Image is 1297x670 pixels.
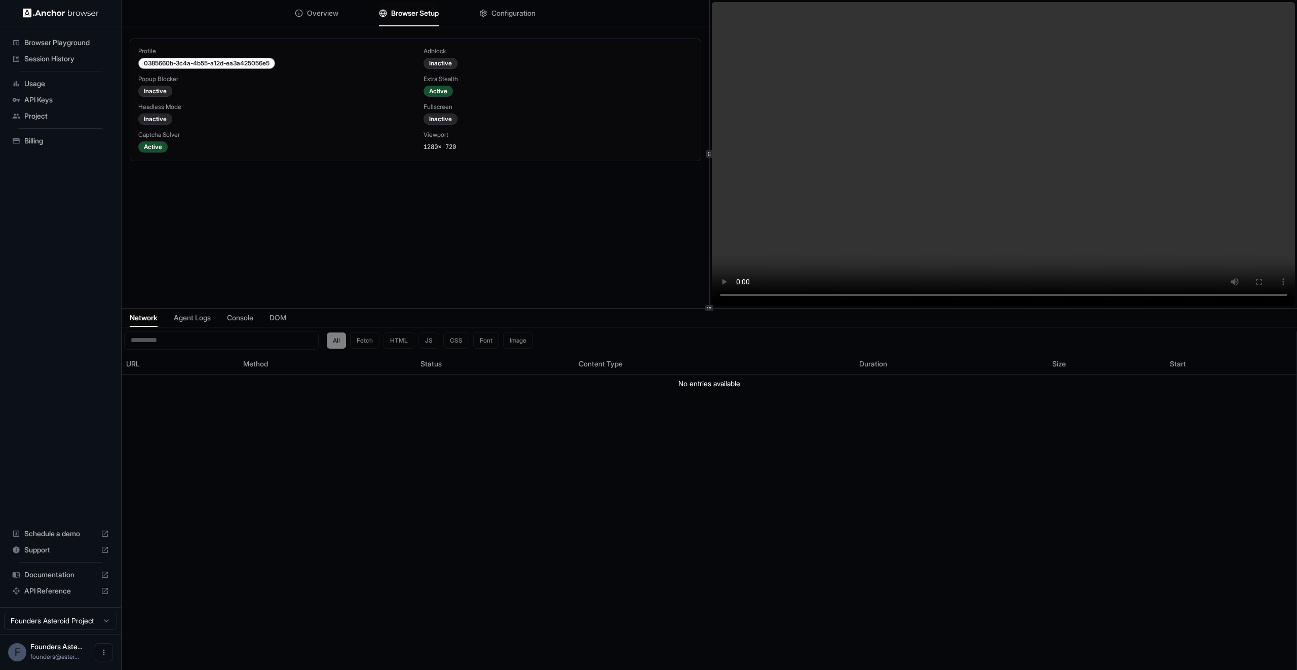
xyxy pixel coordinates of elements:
div: F [8,643,26,661]
span: Overview [307,8,338,18]
span: Project [24,111,109,121]
div: Active [424,86,453,97]
div: API Reference [8,583,113,599]
div: API Keys [8,92,113,108]
div: Inactive [424,58,457,69]
span: DOM [270,313,286,323]
div: Billing [8,133,113,149]
span: Browser Setup [391,8,439,18]
div: Duration [859,359,1045,369]
span: API Keys [24,95,109,105]
div: Inactive [138,114,172,125]
span: Network [130,313,158,323]
span: founders@asteroid.ai [30,653,79,660]
div: Usage [8,76,113,92]
div: Support [8,542,113,558]
div: Fullscreen [424,103,693,111]
div: Active [138,141,168,153]
span: API Reference [24,586,97,596]
div: Captcha Solver [138,131,407,139]
span: Console [227,313,253,323]
div: URL [126,359,235,369]
div: Content Type [579,359,851,369]
span: Billing [24,136,109,146]
div: Inactive [424,114,457,125]
span: Founders Asteroid [30,642,82,651]
div: 0385660b-3c4a-4b55-a12d-ea3a425056e5 [138,58,275,69]
div: Extra Stealth [424,75,693,83]
span: Support [24,545,97,555]
div: Browser Playground [8,34,113,51]
span: Schedule a demo [24,529,97,539]
span: Session History [24,54,109,64]
div: Inactive [138,86,172,97]
span: Agent Logs [174,313,211,323]
div: Viewport [424,131,693,139]
div: Size [1052,359,1161,369]
button: Open menu [95,643,113,661]
td: No entries available [122,374,1296,393]
div: Session History [8,51,113,67]
span: Configuration [491,8,536,18]
div: Project [8,108,113,124]
div: Start [1170,359,1292,369]
div: Adblock [424,47,693,55]
span: Browser Playground [24,38,109,48]
div: Headless Mode [138,103,407,111]
span: 1280 × 720 [424,144,456,151]
div: Method [243,359,412,369]
div: Schedule a demo [8,526,113,542]
div: Documentation [8,567,113,583]
span: Documentation [24,570,97,580]
img: Anchor Logo [23,8,99,18]
span: Usage [24,79,109,89]
div: Popup Blocker [138,75,407,83]
div: Profile [138,47,407,55]
div: Status [421,359,570,369]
